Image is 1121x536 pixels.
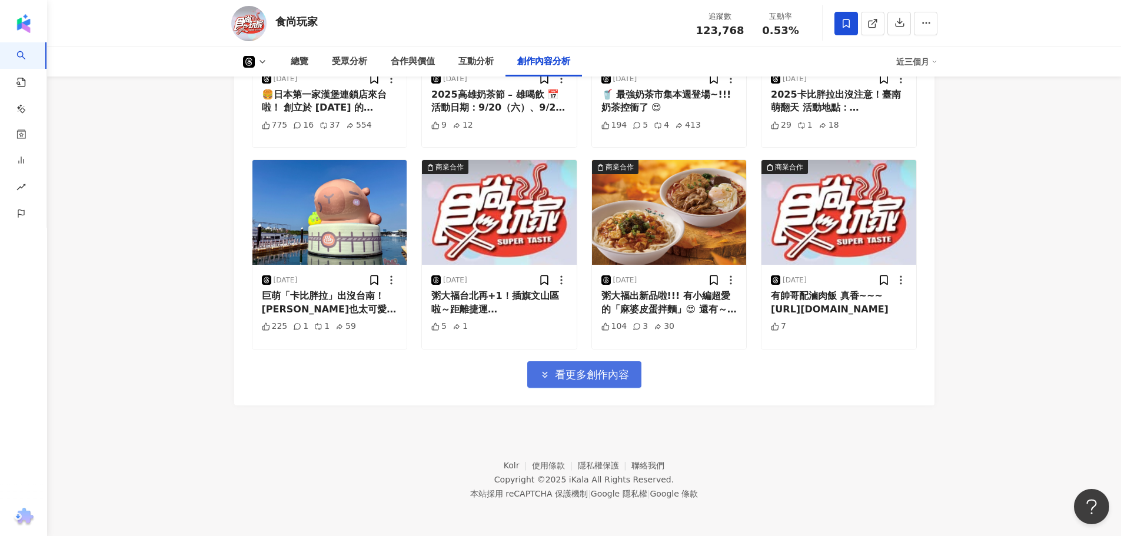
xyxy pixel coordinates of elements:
[231,6,267,41] img: KOL Avatar
[314,321,330,332] div: 1
[332,55,367,69] div: 受眾分析
[601,321,627,332] div: 104
[696,24,744,36] span: 123,768
[654,119,669,131] div: 4
[631,461,664,470] a: 聯絡我們
[470,487,698,501] span: 本站採用 reCAPTCHA 保護機制
[293,119,314,131] div: 16
[819,119,839,131] div: 18
[335,321,356,332] div: 59
[762,25,799,36] span: 0.53%
[601,289,737,316] div: 粥大福出新品啦!!! 有小編超愛的「麻婆皮蛋拌麵」😍 還有～～ 麻辣肥腸麵、金湯酸菜麵！
[274,74,298,84] div: [DATE]
[771,119,791,131] div: 29
[14,14,33,33] img: logo icon
[771,88,907,115] div: 2025卡比胖拉出沒注意！臺南萌翻天 活動地點：[GEOGRAPHIC_DATA]漁人碼頭（大魚的祝福[PERSON_NAME]） 活動日期：9/13（六）～10/19（日） 開放時間：平日12...
[633,321,648,332] div: 3
[262,321,288,332] div: 225
[569,475,589,484] a: iKala
[293,321,308,332] div: 1
[647,489,650,498] span: |
[696,11,744,22] div: 追蹤數
[555,368,629,381] span: 看更多創作內容
[262,289,398,316] div: 巨萌「卡比胖拉」出沒台南！ [PERSON_NAME]也太可愛了吧～～～ 假日還有限定美食市集可以逛呢！！
[783,275,807,285] div: [DATE]
[896,52,937,71] div: 近三個月
[346,119,372,131] div: 554
[252,160,407,265] img: post-image
[601,119,627,131] div: 194
[797,119,813,131] div: 1
[453,321,468,332] div: 1
[1074,489,1109,524] iframe: Help Scout Beacon - Open
[16,42,40,77] a: search
[458,55,494,69] div: 互動分析
[431,119,447,131] div: 9
[422,160,577,265] button: 商業合作
[606,161,634,173] div: 商業合作
[613,275,637,285] div: [DATE]
[783,74,807,84] div: [DATE]
[453,119,473,131] div: 12
[262,88,398,115] div: 🍔日本第一家漢堡連鎖店來台啦！ 創立於 [DATE] 的「Dom Dom漢堡」終於插旗台灣 🎉 想吃吃看「整隻軟殼蟹漢堡」 🦀
[275,14,318,29] div: 食尚玩家
[775,161,803,173] div: 商業合作
[274,275,298,285] div: [DATE]
[588,489,591,498] span: |
[422,160,577,265] img: post-image
[654,321,674,332] div: 30
[771,289,907,316] div: 有帥哥配滷肉飯 真香~~~ [URL][DOMAIN_NAME]
[675,119,701,131] div: 413
[761,160,916,265] button: 商業合作
[527,361,641,388] button: 看更多創作內容
[291,55,308,69] div: 總覽
[592,160,747,265] img: post-image
[391,55,435,69] div: 合作與價值
[320,119,340,131] div: 37
[591,489,647,498] a: Google 隱私權
[633,119,648,131] div: 5
[578,461,632,470] a: 隱私權保護
[532,461,578,470] a: 使用條款
[431,88,567,115] div: 2025高雄奶茶節 – 雄喝飲 📅 活動日期：9/20（六）、9/21（日） 🕒 活動時間：15:00 ～ 20:30 📍 活動地點：[GEOGRAPHIC_DATA][GEOGRAPHIC_D...
[759,11,803,22] div: 互動率
[443,74,467,84] div: [DATE]
[431,321,447,332] div: 5
[435,161,464,173] div: 商業合作
[16,175,26,202] span: rise
[761,160,916,265] img: post-image
[592,160,747,265] button: 商業合作
[504,461,532,470] a: Kolr
[613,74,637,84] div: [DATE]
[517,55,570,69] div: 創作內容分析
[431,289,567,316] div: 粥大福台北再+1！插旗文山區啦～距離捷運[PERSON_NAME][GEOGRAPHIC_DATA]只要5分鐘，交通超便利，台北的朋友快衝一波！ ✨ 開幕限定優惠： 📍 9/12～9/14｜連續...
[650,489,698,498] a: Google 條款
[262,119,288,131] div: 775
[771,321,786,332] div: 7
[443,275,467,285] div: [DATE]
[494,475,674,484] div: Copyright © 2025 All Rights Reserved.
[12,508,35,527] img: chrome extension
[601,88,737,115] div: 🥤 最強奶茶市集本週登場~!!! 奶茶控衝了 😍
